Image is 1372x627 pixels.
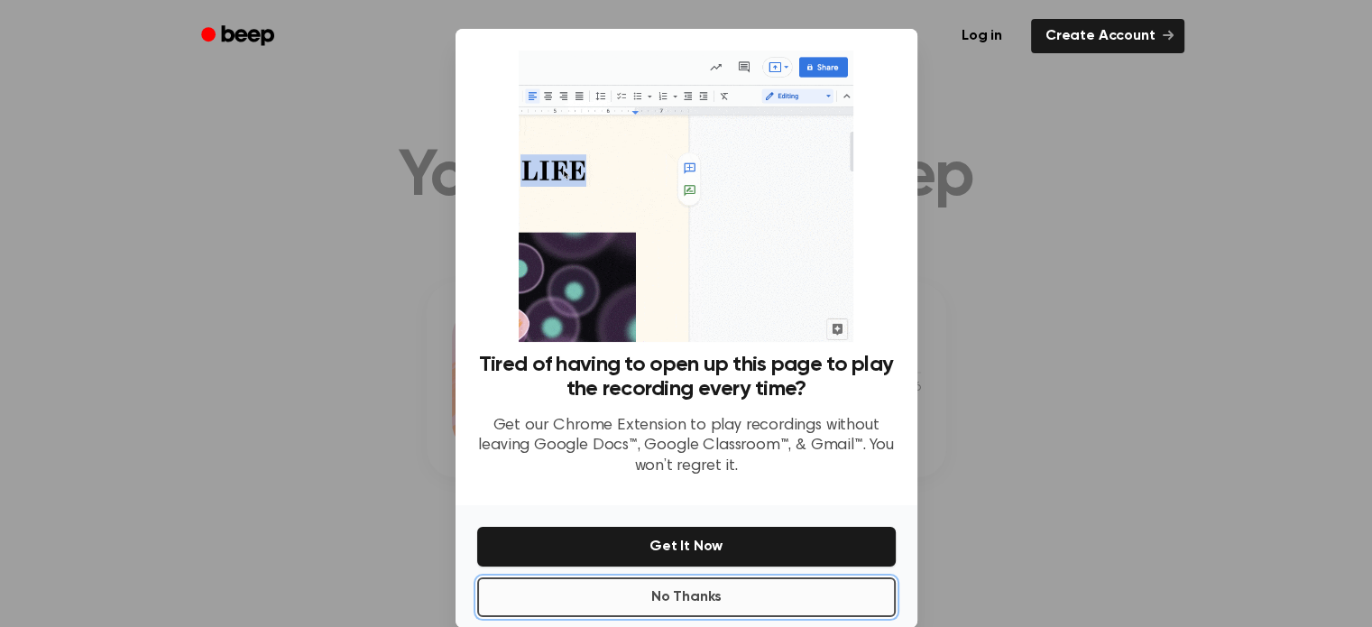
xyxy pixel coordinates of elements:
[477,577,896,617] button: No Thanks
[477,527,896,567] button: Get It Now
[189,19,290,54] a: Beep
[477,353,896,401] h3: Tired of having to open up this page to play the recording every time?
[477,416,896,477] p: Get our Chrome Extension to play recordings without leaving Google Docs™, Google Classroom™, & Gm...
[1031,19,1184,53] a: Create Account
[944,15,1020,57] a: Log in
[519,51,853,342] img: Beep extension in action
